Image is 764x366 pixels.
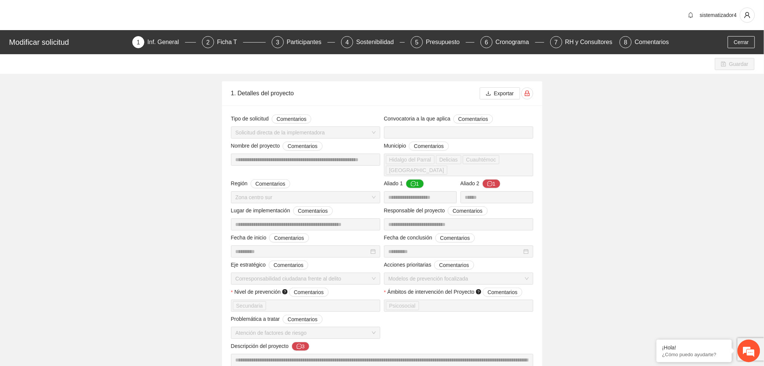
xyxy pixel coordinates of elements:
[389,156,431,164] span: Hidalgo del Parral
[436,155,461,164] span: Delicias
[453,207,482,215] span: Comentarios
[289,288,329,297] button: Nivel de prevención question-circle
[283,315,322,324] button: Problemática a tratar
[486,91,491,97] span: download
[384,261,474,270] span: Acciones prioritarias
[389,166,444,174] span: [GEOGRAPHIC_DATA]
[554,39,558,46] span: 7
[485,39,488,46] span: 6
[269,233,309,242] button: Fecha de inicio
[565,36,619,48] div: RH y Consultores
[231,261,309,270] span: Eje estratégico
[384,179,424,188] span: Aliado 1
[494,89,514,98] span: Exportar
[9,36,128,48] div: Modificar solicitud
[384,233,475,242] span: Fecha de conclusión
[461,179,501,188] span: Aliado 2
[384,114,493,124] span: Convocatoria a la que aplica
[448,206,487,215] button: Responsable del proyecto
[202,36,266,48] div: 2Ficha T
[297,344,302,350] span: message
[662,352,726,357] p: ¿Cómo puedo ayudarte?
[233,301,266,310] span: Secundaria
[624,39,628,46] span: 8
[206,39,210,46] span: 2
[715,58,755,70] button: saveGuardar
[386,166,448,175] span: Chihuahua
[384,142,449,151] span: Municipio
[463,155,499,164] span: Cuauhtémoc
[282,289,288,294] span: question-circle
[521,87,533,99] button: lock
[387,288,522,297] span: Ámbitos de intervención del Proyecto
[234,288,329,297] span: Nivel de prevención
[288,142,317,150] span: Comentarios
[440,234,470,242] span: Comentarios
[384,206,488,215] span: Responsable del proyecto
[635,36,669,48] div: Comentarios
[356,36,400,48] div: Sostenibilidad
[414,142,444,150] span: Comentarios
[488,288,517,296] span: Comentarios
[4,206,144,232] textarea: Escriba su mensaje y pulse “Intro”
[476,289,481,294] span: question-circle
[236,302,263,310] span: Secundaria
[231,315,323,324] span: Problemática a tratar
[277,115,306,123] span: Comentarios
[231,114,312,124] span: Tipo de solicitud
[415,39,419,46] span: 5
[231,179,291,188] span: Región
[272,36,335,48] div: 3Participantes
[132,36,196,48] div: 1Inf. General
[458,115,488,123] span: Comentarios
[288,315,317,323] span: Comentarios
[236,127,376,138] span: Solicitud directa de la implementadora
[734,38,749,46] span: Cerrar
[274,234,304,242] span: Comentarios
[294,288,324,296] span: Comentarios
[231,206,333,215] span: Lugar de implementación
[426,36,466,48] div: Presupuesto
[283,142,322,151] button: Nombre del proyecto
[740,12,755,18] span: user
[620,36,669,48] div: 8Comentarios
[236,192,376,203] span: Zona centro sur
[124,4,142,22] div: Minimizar ventana de chat en vivo
[269,261,308,270] button: Eje estratégico
[550,36,614,48] div: 7RH y Consultores
[700,12,737,18] span: sistematizador4
[287,36,328,48] div: Participantes
[231,342,310,351] span: Descripción del proyecto
[740,8,755,23] button: user
[466,156,496,164] span: Cuauhtémoc
[231,233,309,242] span: Fecha de inicio
[147,36,185,48] div: Inf. General
[39,38,127,48] div: Chatee con nosotros ahora
[276,39,279,46] span: 3
[389,273,529,284] span: Modelos de prevención focalizada
[251,179,290,188] button: Región
[274,261,303,269] span: Comentarios
[346,39,349,46] span: 4
[236,327,376,339] span: Atención de factores de riesgo
[481,36,544,48] div: 6Cronograma
[231,142,323,151] span: Nombre del proyecto
[482,179,501,188] button: Aliado 2
[439,156,458,164] span: Delicias
[411,36,475,48] div: 5Presupuesto
[411,181,416,187] span: message
[487,181,493,187] span: message
[496,36,535,48] div: Cronograma
[292,342,310,351] button: Descripción del proyecto
[293,206,333,215] button: Lugar de implementación
[298,207,328,215] span: Comentarios
[662,345,726,351] div: ¡Hola!
[522,90,533,96] span: lock
[231,82,480,104] div: 1. Detalles del proyecto
[386,155,435,164] span: Hidalgo del Parral
[137,39,140,46] span: 1
[389,302,416,310] span: Psicosocial
[434,261,474,270] button: Acciones prioritarias
[453,114,493,124] button: Convocatoria a la que aplica
[386,301,419,310] span: Psicosocial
